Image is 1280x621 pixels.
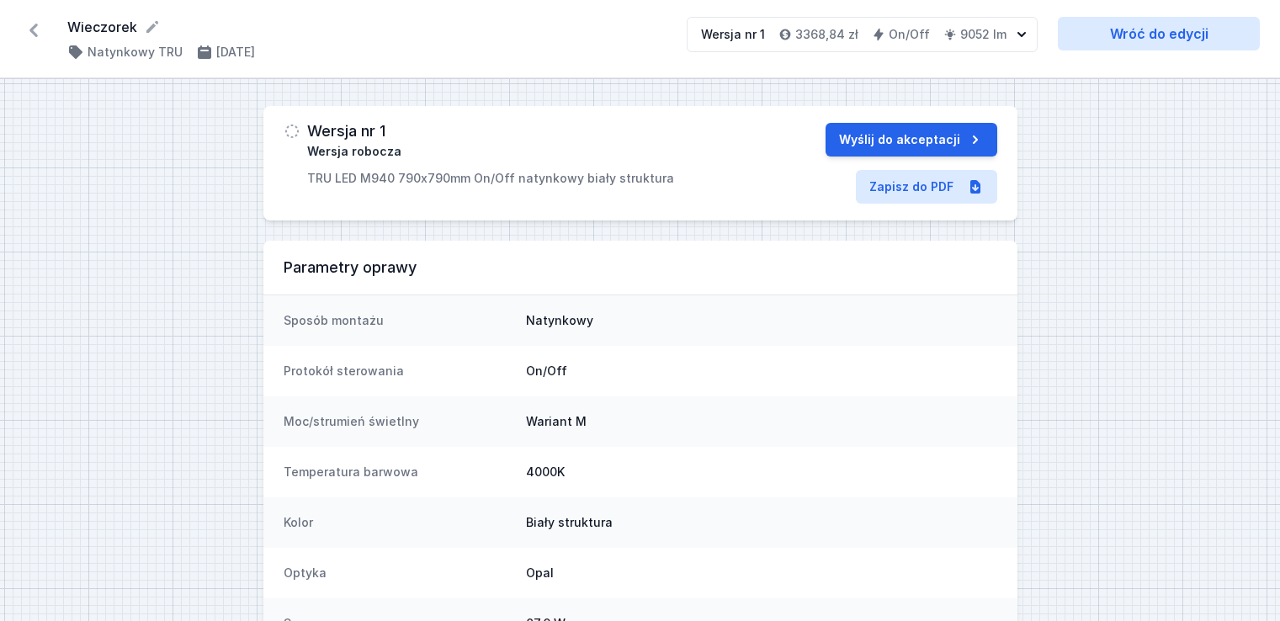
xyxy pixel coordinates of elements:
[284,312,513,329] dt: Sposób montażu
[284,363,513,379] dt: Protokół sterowania
[216,44,255,61] h4: [DATE]
[307,123,385,140] h3: Wersja nr 1
[144,19,161,35] button: Edytuj nazwę projektu
[526,413,997,430] dd: Wariant M
[284,123,300,140] img: draft.svg
[284,565,513,581] dt: Optyka
[526,514,997,531] dd: Biały struktura
[284,413,513,430] dt: Moc/strumień świetlny
[526,464,997,480] dd: 4000K
[687,17,1038,52] button: Wersja nr 13368,84 złOn/Off9052 lm
[88,44,183,61] h4: Natynkowy TRU
[889,26,930,43] h4: On/Off
[284,257,997,278] h3: Parametry oprawy
[526,565,997,581] dd: Opal
[826,123,997,157] button: Wyślij do akceptacji
[795,26,858,43] h4: 3368,84 zł
[307,170,674,187] p: TRU LED M940 790x790mm On/Off natynkowy biały struktura
[67,17,667,37] form: Wieczorek
[701,26,765,43] div: Wersja nr 1
[960,26,1006,43] h4: 9052 lm
[856,170,997,204] a: Zapisz do PDF
[526,363,997,379] dd: On/Off
[526,312,997,329] dd: Natynkowy
[284,514,513,531] dt: Kolor
[307,143,401,160] span: Wersja robocza
[1058,17,1260,50] a: Wróć do edycji
[284,464,513,480] dt: Temperatura barwowa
